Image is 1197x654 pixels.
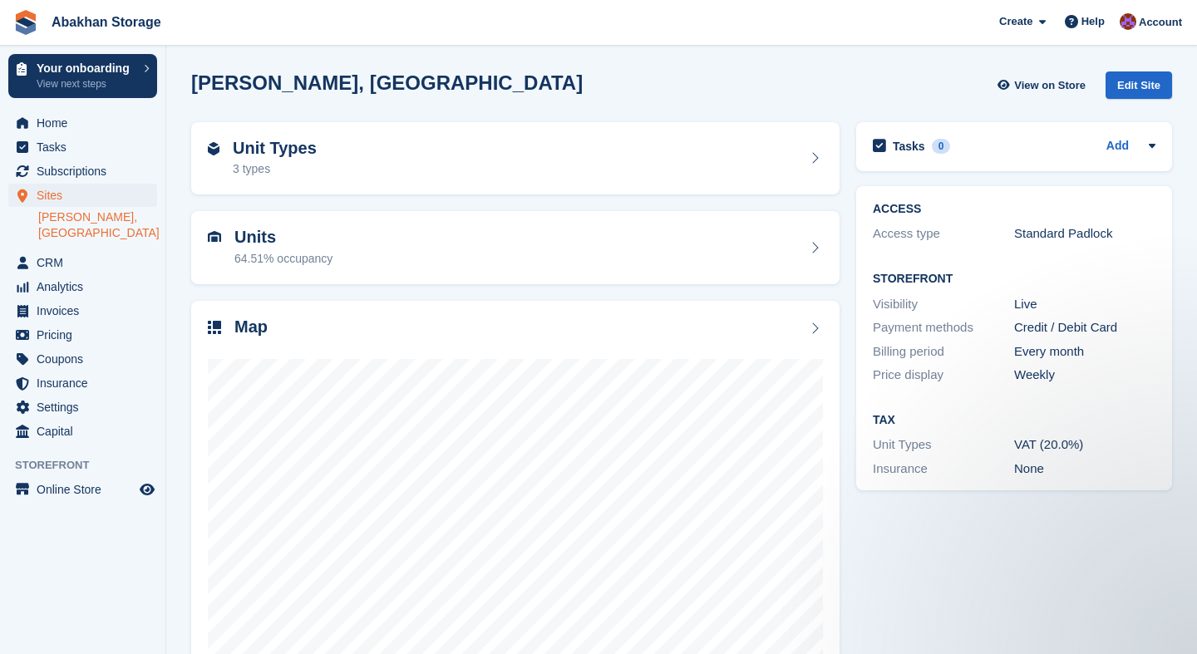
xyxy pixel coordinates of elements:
[932,139,951,154] div: 0
[1014,366,1155,385] div: Weekly
[1081,13,1105,30] span: Help
[8,184,157,207] a: menu
[191,211,840,284] a: Units 64.51% occupancy
[37,347,136,371] span: Coupons
[873,224,1014,243] div: Access type
[873,414,1155,427] h2: Tax
[15,457,165,474] span: Storefront
[1106,71,1172,106] a: Edit Site
[1120,13,1136,30] img: William Abakhan
[233,160,317,178] div: 3 types
[8,160,157,183] a: menu
[37,420,136,443] span: Capital
[8,135,157,159] a: menu
[8,299,157,322] a: menu
[1014,435,1155,455] div: VAT (20.0%)
[1014,77,1086,94] span: View on Store
[873,295,1014,314] div: Visibility
[995,71,1092,99] a: View on Store
[45,8,168,36] a: Abakhan Storage
[1014,318,1155,337] div: Credit / Debit Card
[8,251,157,274] a: menu
[8,323,157,347] a: menu
[999,13,1032,30] span: Create
[873,366,1014,385] div: Price display
[37,371,136,395] span: Insurance
[8,111,157,135] a: menu
[8,478,157,501] a: menu
[38,209,157,241] a: [PERSON_NAME], [GEOGRAPHIC_DATA]
[1014,342,1155,361] div: Every month
[37,323,136,347] span: Pricing
[1139,14,1182,31] span: Account
[191,122,840,195] a: Unit Types 3 types
[37,135,136,159] span: Tasks
[1014,224,1155,243] div: Standard Padlock
[234,228,332,247] h2: Units
[37,251,136,274] span: CRM
[37,275,136,298] span: Analytics
[873,342,1014,361] div: Billing period
[8,396,157,419] a: menu
[873,203,1155,216] h2: ACCESS
[873,435,1014,455] div: Unit Types
[8,371,157,395] a: menu
[893,139,925,154] h2: Tasks
[873,318,1014,337] div: Payment methods
[137,479,157,499] a: Preview store
[8,54,157,98] a: Your onboarding View next steps
[37,111,136,135] span: Home
[1014,295,1155,314] div: Live
[234,317,268,337] h2: Map
[8,347,157,371] a: menu
[13,10,38,35] img: stora-icon-8386f47178a22dfd0bd8f6a31ec36ba5ce8667c1dd55bd0f319d3a0aa187defe.svg
[191,71,583,94] h2: [PERSON_NAME], [GEOGRAPHIC_DATA]
[37,299,136,322] span: Invoices
[37,396,136,419] span: Settings
[37,160,136,183] span: Subscriptions
[37,184,136,207] span: Sites
[8,420,157,443] a: menu
[1106,71,1172,99] div: Edit Site
[1014,460,1155,479] div: None
[873,460,1014,479] div: Insurance
[233,139,317,158] h2: Unit Types
[8,275,157,298] a: menu
[37,76,135,91] p: View next steps
[208,142,219,155] img: unit-type-icn-2b2737a686de81e16bb02015468b77c625bbabd49415b5ef34ead5e3b44a266d.svg
[37,478,136,501] span: Online Store
[234,250,332,268] div: 64.51% occupancy
[37,62,135,74] p: Your onboarding
[208,231,221,243] img: unit-icn-7be61d7bf1b0ce9d3e12c5938cc71ed9869f7b940bace4675aadf7bd6d80202e.svg
[873,273,1155,286] h2: Storefront
[208,321,221,334] img: map-icn-33ee37083ee616e46c38cad1a60f524a97daa1e2b2c8c0bc3eb3415660979fc1.svg
[1106,137,1129,156] a: Add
